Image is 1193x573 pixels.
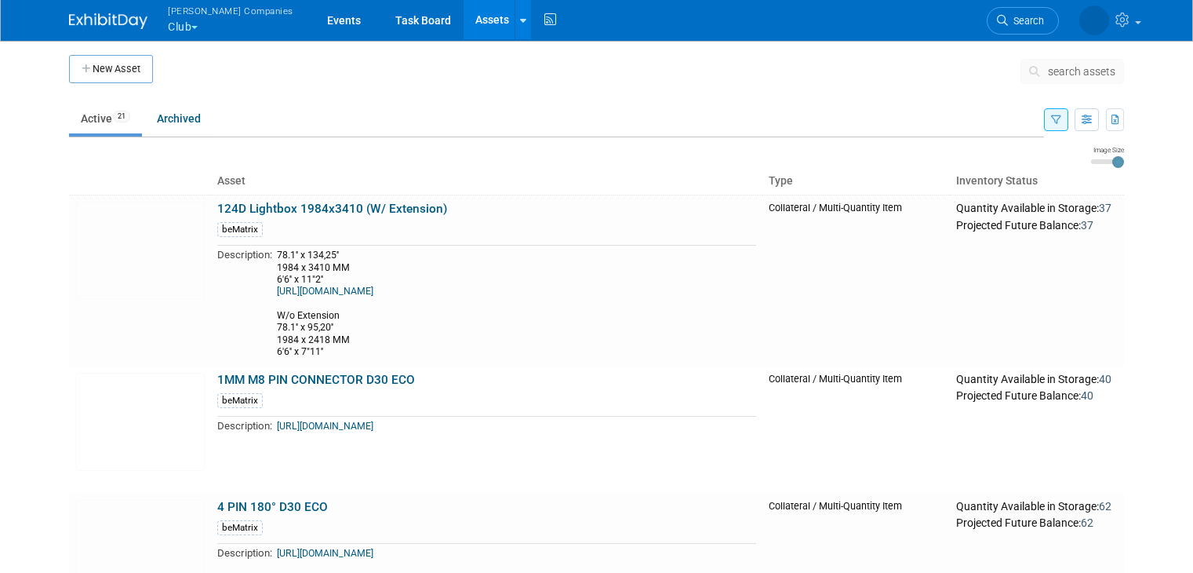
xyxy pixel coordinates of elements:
td: Description: [217,544,272,562]
a: 1MM M8 PIN CONNECTOR D30 ECO [217,373,415,387]
a: Active21 [69,104,142,133]
td: Collateral / Multi-Quantity Item [762,195,950,366]
div: beMatrix [217,222,263,237]
th: Type [762,168,950,195]
span: 21 [113,111,130,122]
th: Asset [211,168,762,195]
span: 37 [1099,202,1111,214]
div: Image Size [1091,145,1124,155]
div: Projected Future Balance: [956,513,1118,531]
a: Archived [145,104,213,133]
a: 124D Lightbox 1984x3410 (W/ Extension) [217,202,447,216]
span: [PERSON_NAME] Companies [168,2,293,19]
span: search assets [1048,65,1115,78]
span: 40 [1081,389,1093,402]
a: [URL][DOMAIN_NAME] [277,421,373,432]
span: 62 [1081,516,1093,529]
div: Projected Future Balance: [956,386,1118,403]
div: Quantity Available in Storage: [956,373,1118,387]
span: 37 [1081,219,1093,232]
td: Collateral / Multi-Quantity Item [762,367,950,494]
button: search assets [1020,59,1124,84]
img: ExhibitDay [69,13,147,29]
img: Thomas Warnert [1079,5,1109,35]
div: Projected Future Balance: [956,216,1118,233]
a: [URL][DOMAIN_NAME] [277,548,373,559]
div: Quantity Available in Storage: [956,202,1118,216]
span: 40 [1099,373,1111,385]
div: Quantity Available in Storage: [956,500,1118,514]
a: 4 PIN 180° D30 ECO [217,500,328,514]
span: Search [1008,15,1044,27]
div: 78.1'' x 134,25'' 1984 x 3410 MM 6'6'' x 11"2'' W/o Extension 78.1'' x 95,20'' 1984 x 2418 MM 6'6... [277,250,756,358]
a: Search [987,7,1059,35]
button: New Asset [69,55,153,83]
div: beMatrix [217,393,263,408]
td: Description: [217,417,272,435]
a: [URL][DOMAIN_NAME] [277,286,373,297]
div: beMatrix [217,520,263,535]
td: Description: [217,246,272,360]
span: 62 [1099,500,1111,513]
